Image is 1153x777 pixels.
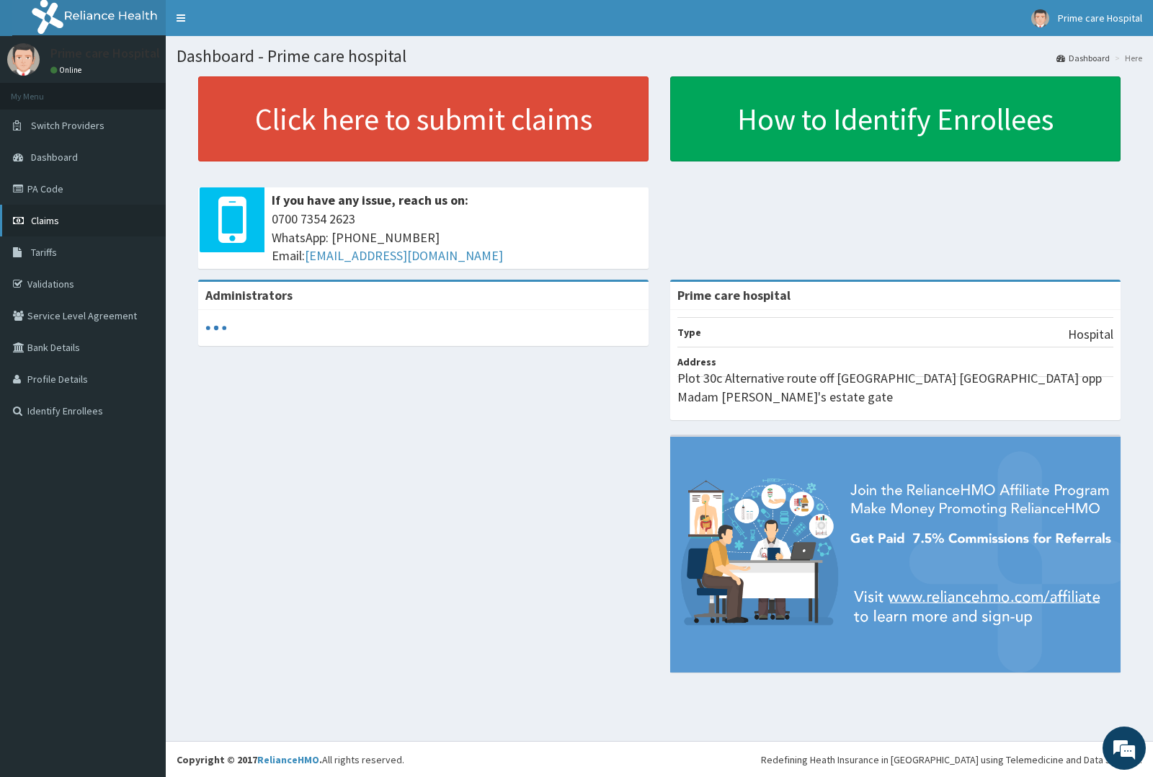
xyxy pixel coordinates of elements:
[305,247,503,264] a: [EMAIL_ADDRESS][DOMAIN_NAME]
[31,119,104,132] span: Switch Providers
[205,287,293,303] b: Administrators
[1031,9,1049,27] img: User Image
[31,246,57,259] span: Tariffs
[677,287,791,303] strong: Prime care hospital
[177,47,1142,66] h1: Dashboard - Prime care hospital
[205,317,227,339] svg: audio-loading
[1111,52,1142,64] li: Here
[177,753,322,766] strong: Copyright © 2017 .
[198,76,649,161] a: Click here to submit claims
[50,65,85,75] a: Online
[677,355,716,368] b: Address
[670,437,1121,672] img: provider-team-banner.png
[272,192,468,208] b: If you have any issue, reach us on:
[677,326,701,339] b: Type
[7,43,40,76] img: User Image
[257,753,319,766] a: RelianceHMO
[1056,52,1110,64] a: Dashboard
[761,752,1142,767] div: Redefining Heath Insurance in [GEOGRAPHIC_DATA] using Telemedicine and Data Science!
[1068,325,1113,344] p: Hospital
[677,369,1113,406] p: Plot 30c Alternative route off [GEOGRAPHIC_DATA] [GEOGRAPHIC_DATA] opp Madam [PERSON_NAME]'s esta...
[272,210,641,265] span: 0700 7354 2623 WhatsApp: [PHONE_NUMBER] Email:
[1058,12,1142,25] span: Prime care Hospital
[31,151,78,164] span: Dashboard
[670,76,1121,161] a: How to Identify Enrollees
[31,214,59,227] span: Claims
[50,47,160,60] p: Prime care Hospital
